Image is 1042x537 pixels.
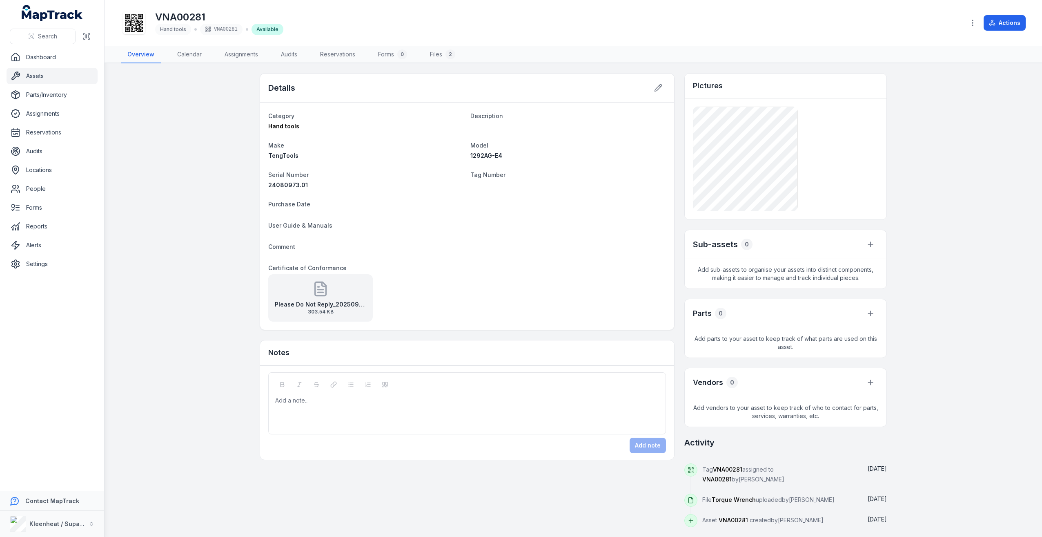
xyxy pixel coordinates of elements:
[685,397,886,427] span: Add vendors to your asset to keep track of who to contact for parts, services, warranties, etc.
[268,112,294,119] span: Category
[868,465,887,472] time: 19/09/2025, 11:05:03 am
[685,328,886,358] span: Add parts to your asset to keep track of what parts are used on this asset.
[868,465,887,472] span: [DATE]
[275,309,366,315] span: 303.54 KB
[713,466,742,473] span: VNA00281
[470,112,503,119] span: Description
[7,162,98,178] a: Locations
[702,517,824,524] span: Asset created by [PERSON_NAME]
[7,237,98,253] a: Alerts
[470,142,488,149] span: Model
[7,218,98,235] a: Reports
[7,124,98,141] a: Reservations
[868,495,887,502] span: [DATE]
[7,68,98,84] a: Assets
[372,46,414,63] a: Forms0
[726,377,738,388] div: 0
[268,201,310,208] span: Purchase Date
[268,243,295,250] span: Comment
[693,239,738,250] h2: Sub-assets
[693,377,723,388] h3: Vendors
[268,123,299,130] span: Hand tools
[218,46,265,63] a: Assignments
[702,466,784,483] span: Tag assigned to by [PERSON_NAME]
[10,29,76,44] button: Search
[268,222,332,229] span: User Guide & Manuals
[25,497,79,504] strong: Contact MapTrack
[702,496,835,503] span: File uploaded by [PERSON_NAME]
[268,181,308,188] span: 24080973.01
[7,256,98,272] a: Settings
[868,516,887,523] span: [DATE]
[470,171,505,178] span: Tag Number
[7,87,98,103] a: Parts/Inventory
[397,49,407,59] div: 0
[160,26,186,32] span: Hand tools
[7,143,98,159] a: Audits
[712,496,756,503] span: Torque Wrench
[252,24,283,35] div: Available
[719,517,748,524] span: VNA00281
[7,181,98,197] a: People
[121,46,161,63] a: Overview
[684,437,715,448] h2: Activity
[7,49,98,65] a: Dashboard
[274,46,304,63] a: Audits
[423,46,462,63] a: Files2
[314,46,362,63] a: Reservations
[268,82,295,94] h2: Details
[702,476,732,483] span: VNA00281
[268,347,289,358] h3: Notes
[984,15,1026,31] button: Actions
[7,199,98,216] a: Forms
[171,46,208,63] a: Calendar
[268,171,309,178] span: Serial Number
[155,11,283,24] h1: VNA00281
[470,152,502,159] span: 1292AG-E4
[445,49,455,59] div: 2
[868,495,887,502] time: 19/09/2025, 11:04:36 am
[868,516,887,523] time: 19/09/2025, 10:59:46 am
[275,300,366,309] strong: Please Do Not Reply_20250919_110049
[268,152,298,159] span: TengTools
[29,520,90,527] strong: Kleenheat / Supagas
[7,105,98,122] a: Assignments
[693,308,712,319] h3: Parts
[685,259,886,289] span: Add sub-assets to organise your assets into distinct components, making it easier to manage and t...
[268,142,284,149] span: Make
[715,308,726,319] div: 0
[741,239,753,250] div: 0
[693,80,723,92] h3: Pictures
[38,32,57,40] span: Search
[22,5,83,21] a: MapTrack
[200,24,243,35] div: VNA00281
[268,264,347,271] span: Certificate of Conformance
